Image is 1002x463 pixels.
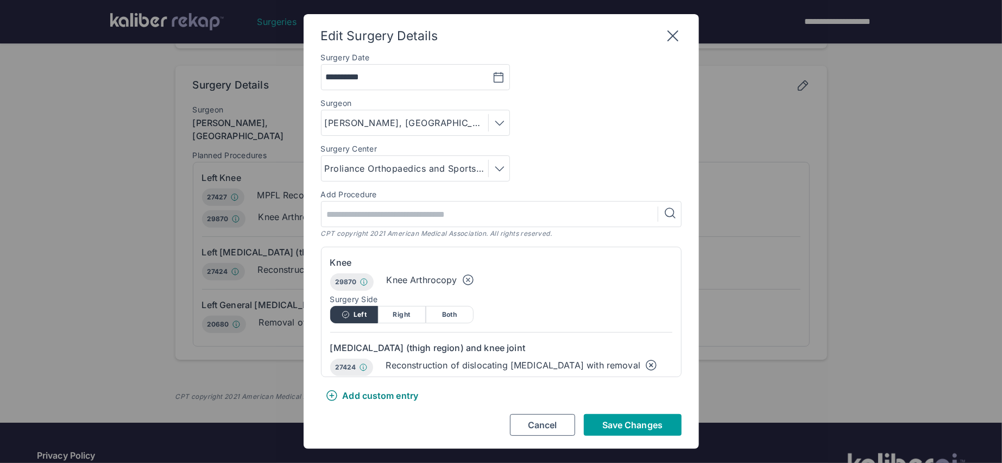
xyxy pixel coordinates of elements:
[378,306,426,323] div: Right
[321,190,682,199] div: Add Procedure
[321,145,682,153] label: Surgery Center
[360,278,368,286] img: Info.77c6ff0b.svg
[330,359,373,376] div: 27424
[326,71,409,84] input: MM/DD/YYYY
[584,414,682,436] button: Save Changes
[321,99,682,108] label: Surgeon
[330,256,672,269] div: Knee
[602,420,663,430] span: Save Changes
[426,306,474,323] div: Both
[330,273,374,291] div: 29870
[330,295,672,304] div: Surgery Side
[321,53,370,62] div: Surgery Date
[510,414,575,436] button: Cancel
[387,273,457,286] div: Knee Arthrocopy
[321,28,438,43] span: Edit Surgery Details
[325,389,419,402] div: Add custom entry
[321,229,682,238] div: CPT copyright 2021 American Medical Association. All rights reserved.
[528,420,557,430] span: Cancel
[325,116,488,129] div: [PERSON_NAME], [GEOGRAPHIC_DATA]
[330,341,672,354] div: [MEDICAL_DATA] (thigh region) and knee joint
[325,162,488,175] div: Proliance Orthopaedics and Sports Medicine
[330,306,378,323] div: Left
[386,359,641,372] div: Reconstruction of dislocating [MEDICAL_DATA] with removal
[359,363,368,372] img: Info.77c6ff0b.svg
